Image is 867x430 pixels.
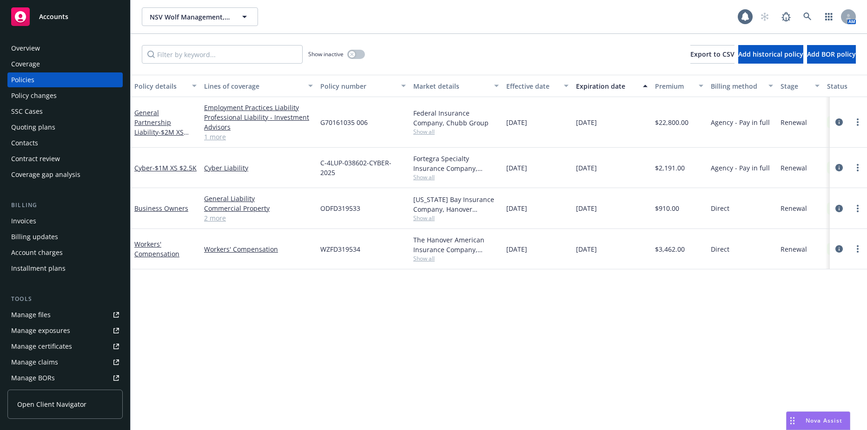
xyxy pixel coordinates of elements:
span: $22,800.00 [655,117,688,127]
span: - $1M XS $2.5K [152,163,197,172]
a: Contract review [7,151,123,166]
div: Contacts [11,136,38,150]
div: Lines of coverage [204,81,303,91]
span: Renewal [781,117,807,127]
div: Manage certificates [11,339,72,354]
button: Policy number [317,75,410,97]
a: 1 more [204,132,313,142]
a: Workers' Compensation [134,240,179,258]
a: Accounts [7,4,123,30]
a: Employment Practices Liability [204,103,313,112]
span: Nova Assist [806,417,842,424]
a: more [852,203,863,214]
span: $2,191.00 [655,163,685,173]
span: $3,462.00 [655,244,685,254]
input: Filter by keyword... [142,45,303,64]
div: Tools [7,294,123,304]
a: Contacts [7,136,123,150]
span: [DATE] [506,203,527,213]
a: Quoting plans [7,120,123,135]
span: Export to CSV [690,50,735,59]
a: Workers' Compensation [204,244,313,254]
a: circleInformation [834,162,845,173]
a: more [852,162,863,173]
div: Overview [11,41,40,56]
div: Policy number [320,81,396,91]
button: Expiration date [572,75,651,97]
button: Lines of coverage [200,75,317,97]
a: Manage certificates [7,339,123,354]
span: [DATE] [576,244,597,254]
div: Account charges [11,245,63,260]
span: G70161035 006 [320,117,368,127]
span: Direct [711,203,729,213]
span: Add historical policy [738,50,803,59]
a: Invoices [7,214,123,228]
div: Billing [7,201,123,210]
div: Billing method [711,81,763,91]
a: Cyber [134,163,197,172]
a: Start snowing [755,7,774,26]
div: Billing updates [11,229,58,244]
span: Renewal [781,244,807,254]
button: NSV Wolf Management, LLC [142,7,258,26]
div: Policy changes [11,88,57,103]
span: Add BOR policy [807,50,856,59]
span: Renewal [781,203,807,213]
span: [DATE] [506,163,527,173]
a: Coverage [7,57,123,72]
button: Premium [651,75,707,97]
a: Overview [7,41,123,56]
a: Professional Liability - Investment Advisors [204,112,313,132]
a: SSC Cases [7,104,123,119]
a: Manage BORs [7,371,123,385]
div: Manage exposures [11,323,70,338]
a: General Partnership Liability [134,108,184,146]
a: circleInformation [834,243,845,254]
span: Direct [711,244,729,254]
a: General Liability [204,194,313,203]
a: Manage exposures [7,323,123,338]
button: Market details [410,75,503,97]
a: Switch app [820,7,838,26]
span: Show all [413,128,499,136]
div: The Hanover American Insurance Company, Hanover Insurance Group [413,235,499,254]
div: Installment plans [11,261,66,276]
div: Stage [781,81,809,91]
span: [DATE] [576,203,597,213]
div: Federal Insurance Company, Chubb Group [413,108,499,128]
button: Export to CSV [690,45,735,64]
span: [DATE] [506,117,527,127]
span: Accounts [39,13,68,20]
div: Quoting plans [11,120,55,135]
span: Agency - Pay in full [711,163,770,173]
div: Manage BORs [11,371,55,385]
div: SSC Cases [11,104,43,119]
a: more [852,243,863,254]
a: Installment plans [7,261,123,276]
span: C-4LUP-038602-CYBER-2025 [320,158,406,177]
a: Business Owners [134,204,188,213]
div: Invoices [11,214,36,228]
a: Cyber Liability [204,163,313,173]
div: Coverage gap analysis [11,167,80,182]
a: Account charges [7,245,123,260]
a: Policy changes [7,88,123,103]
span: Show all [413,214,499,222]
span: Agency - Pay in full [711,117,770,127]
div: Market details [413,81,489,91]
span: Renewal [781,163,807,173]
button: Billing method [707,75,777,97]
button: Add historical policy [738,45,803,64]
span: Show inactive [308,50,344,58]
a: Coverage gap analysis [7,167,123,182]
div: Contract review [11,151,60,166]
a: Billing updates [7,229,123,244]
a: circleInformation [834,203,845,214]
div: Policy details [134,81,186,91]
div: Policies [11,72,34,87]
a: Manage claims [7,355,123,370]
span: $910.00 [655,203,679,213]
a: circleInformation [834,117,845,128]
